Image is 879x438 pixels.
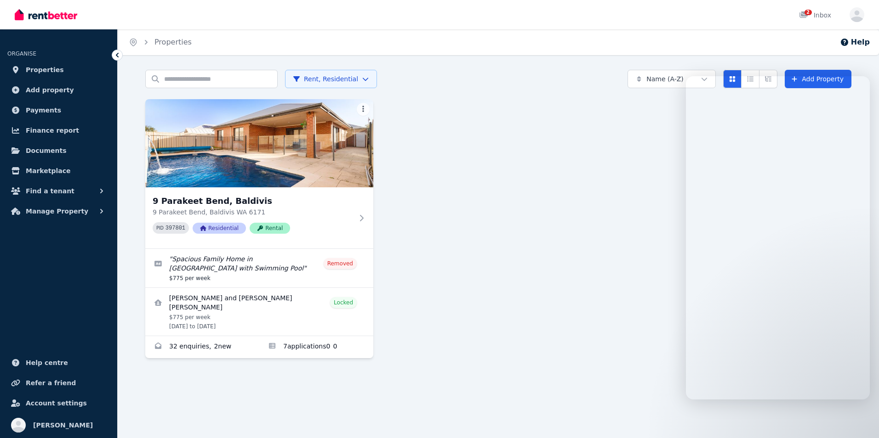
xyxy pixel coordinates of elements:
span: [PERSON_NAME] [33,420,93,431]
a: Applications for 9 Parakeet Bend, Baldivis [259,336,373,358]
a: Payments [7,101,110,119]
span: Payments [26,105,61,116]
span: ORGANISE [7,51,36,57]
nav: Breadcrumb [118,29,203,55]
button: Manage Property [7,202,110,220]
a: View details for Fiona Elliot and ROSS MACGREGOR ELLIOT [145,288,373,336]
a: Finance report [7,121,110,140]
span: Rent, Residential [293,74,358,84]
span: 2 [805,10,812,15]
img: 9 Parakeet Bend, Baldivis [145,99,373,187]
button: Card view [723,70,742,88]
span: Rental [250,223,290,234]
a: Marketplace [7,162,110,180]
code: 397801 [166,225,185,231]
a: Documents [7,141,110,160]
button: Compact list view [741,70,759,88]
a: Properties [7,61,110,79]
span: Find a tenant [26,185,74,197]
span: Account settings [26,398,87,409]
span: Name (A-Z) [646,74,684,84]
span: Residential [193,223,246,234]
a: Edit listing: Spacious Family Home in Baldivis with Swimming Pool [145,249,373,287]
button: Name (A-Z) [628,70,716,88]
button: Rent, Residential [285,70,377,88]
a: Add Property [785,70,851,88]
span: Add property [26,84,74,95]
img: RentBetter [15,8,77,22]
div: View options [723,70,777,88]
a: Add property [7,81,110,99]
iframe: Intercom live chat [848,407,870,429]
iframe: Intercom live chat [686,76,870,399]
a: Help centre [7,354,110,372]
button: Find a tenant [7,182,110,200]
a: Properties [154,38,192,46]
h3: 9 Parakeet Bend, Baldivis [153,195,353,208]
span: Manage Property [26,206,88,217]
button: Help [840,37,870,48]
a: 9 Parakeet Bend, Baldivis9 Parakeet Bend, Baldivis9 Parakeet Bend, Baldivis WA 6171PID 397801Resi... [145,99,373,248]
a: Enquiries for 9 Parakeet Bend, Baldivis [145,336,259,358]
span: Finance report [26,125,79,136]
span: Properties [26,64,64,75]
span: Refer a friend [26,377,76,388]
small: PID [156,225,164,230]
div: Inbox [799,11,831,20]
p: 9 Parakeet Bend, Baldivis WA 6171 [153,208,353,217]
span: Documents [26,145,67,156]
button: More options [357,103,370,116]
span: Help centre [26,357,68,368]
button: Expanded list view [759,70,777,88]
a: Refer a friend [7,374,110,392]
a: Account settings [7,394,110,412]
span: Marketplace [26,165,70,176]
